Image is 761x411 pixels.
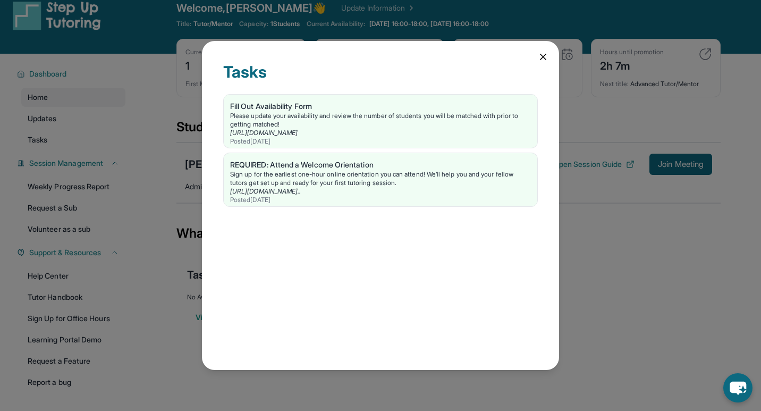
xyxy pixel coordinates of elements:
div: Sign up for the earliest one-hour online orientation you can attend! We’ll help you and your fell... [230,170,531,187]
div: Fill Out Availability Form [230,101,531,112]
div: Tasks [223,62,538,94]
div: Posted [DATE] [230,196,531,204]
a: REQUIRED: Attend a Welcome OrientationSign up for the earliest one-hour online orientation you ca... [224,153,537,206]
div: REQUIRED: Attend a Welcome Orientation [230,160,531,170]
div: Posted [DATE] [230,137,531,146]
button: chat-button [723,373,752,402]
a: [URL][DOMAIN_NAME] [230,129,298,137]
a: [URL][DOMAIN_NAME].. [230,187,301,195]
div: Please update your availability and review the number of students you will be matched with prior ... [230,112,531,129]
a: Fill Out Availability FormPlease update your availability and review the number of students you w... [224,95,537,148]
